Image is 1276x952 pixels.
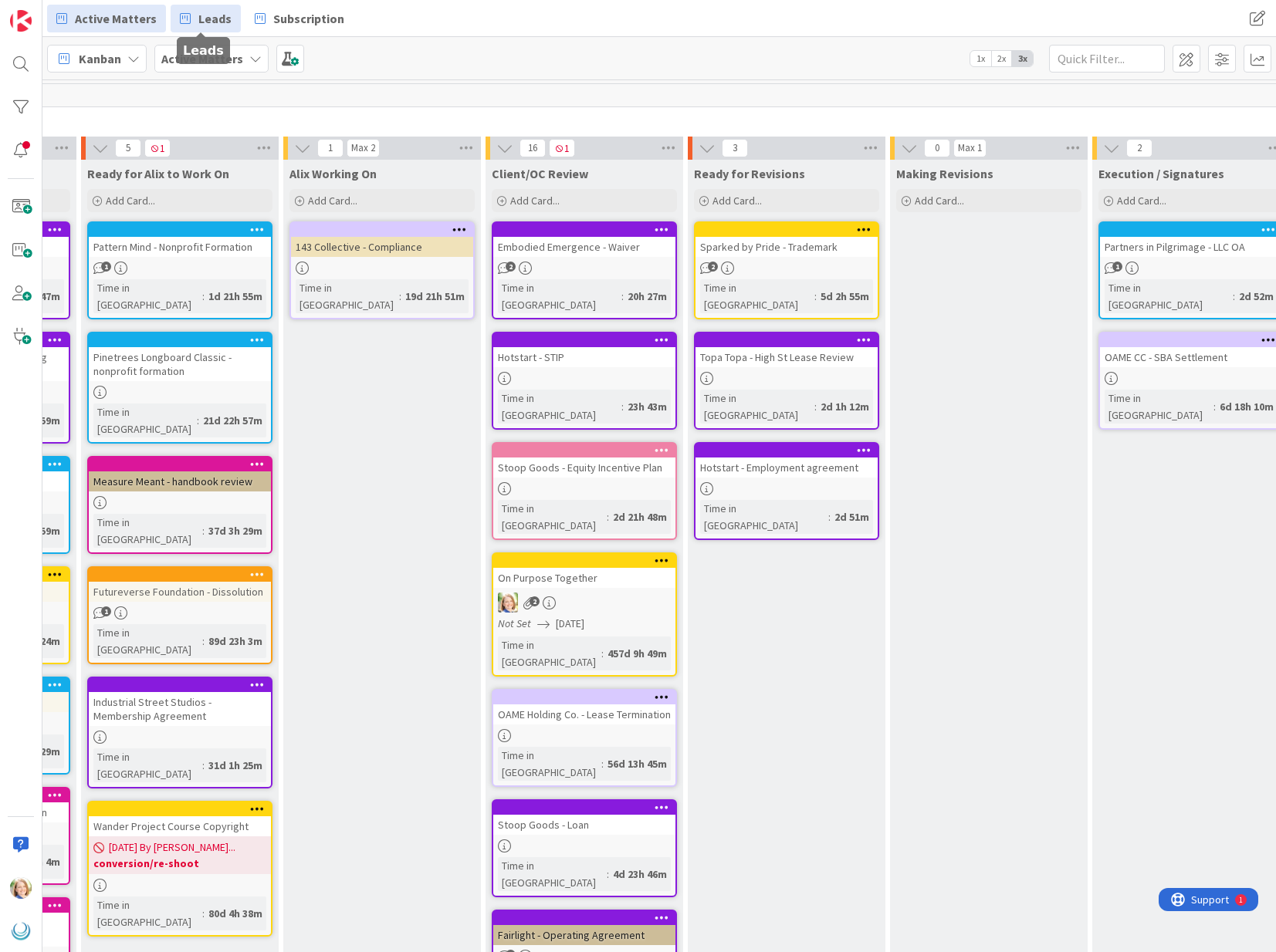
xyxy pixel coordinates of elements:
span: Subscription [273,9,344,28]
a: On Purpose TogetherADNot Set[DATE]Time in [GEOGRAPHIC_DATA]:457d 9h 49m [492,552,677,677]
span: : [814,288,817,305]
span: : [601,755,604,772]
div: 19d 21h 51m [401,288,469,305]
div: Stoop Goods - Loan [493,801,675,835]
a: Hotstart - Employment agreementTime in [GEOGRAPHIC_DATA]:2d 51m [694,442,879,540]
div: Hotstart - STIP [493,347,675,367]
div: Pattern Mind - Nonprofit Formation [89,223,271,257]
span: Kanban [79,49,121,68]
div: Topa Topa - High St Lease Review [696,347,878,367]
span: Alix Working On [289,166,377,181]
span: : [828,508,831,525]
div: 89d 23h 3m [205,633,266,650]
h5: Leads [183,43,224,58]
span: Ready for Revisions [694,166,805,181]
div: Fairlight - Operating Agreement [493,925,675,945]
span: : [621,398,624,415]
span: 1 [101,262,111,272]
div: Stoop Goods - Equity Incentive Plan [493,444,675,478]
div: Measure Meant - handbook review [89,471,271,491]
div: AD [493,592,675,613]
span: : [1233,288,1235,305]
span: 2x [991,51,1012,66]
div: Stoop Goods - Loan [493,815,675,835]
span: Add Card... [106,194,155,208]
span: Ready for Alix to Work On [87,166,229,181]
span: [DATE] [556,616,584,632]
span: : [197,412,199,429]
a: Pinetrees Longboard Classic - nonprofit formationTime in [GEOGRAPHIC_DATA]:21d 22h 57m [87,332,272,444]
div: 2d 1h 12m [817,398,873,415]
span: 0 [924,139,950,157]
div: 23h 43m [624,398,671,415]
span: 16 [520,139,546,157]
div: Industrial Street Studios - Membership Agreement [89,678,271,726]
div: Futureverse Foundation - Dissolution [89,568,271,602]
div: Measure Meant - handbook review [89,457,271,491]
span: 1 [144,139,171,157]
div: Max 1 [958,144,982,152]
span: Client/OC Review [492,166,588,181]
i: Not Set [498,616,531,630]
a: OAME Holding Co. - Lease TerminationTime in [GEOGRAPHIC_DATA]:56d 13h 45m [492,689,677,787]
b: conversion/re-shoot [93,856,266,871]
div: 21d 22h 57m [199,412,266,429]
a: Wander Project Course Copyright[DATE] By [PERSON_NAME]...conversion/re-shootTime in [GEOGRAPHIC_D... [87,801,272,937]
span: 1 [101,606,111,616]
div: Embodied Emergence - Waiver [493,223,675,257]
span: Execution / Signatures [1098,166,1224,181]
div: 37d 3h 29m [205,522,266,539]
div: Hotstart - Employment agreement [696,444,878,478]
div: Time in [GEOGRAPHIC_DATA] [93,514,202,548]
div: 1d 21h 55m [205,288,266,305]
a: Hotstart - STIPTime in [GEOGRAPHIC_DATA]:23h 43m [492,332,677,430]
div: On Purpose Together [493,568,675,588]
a: Topa Topa - High St Lease ReviewTime in [GEOGRAPHIC_DATA]:2d 1h 12m [694,332,879,430]
div: 80d 4h 38m [205,905,266,922]
div: Pinetrees Longboard Classic - nonprofit formation [89,333,271,381]
div: Time in [GEOGRAPHIC_DATA] [700,390,814,424]
div: Time in [GEOGRAPHIC_DATA] [700,279,814,313]
div: Time in [GEOGRAPHIC_DATA] [498,390,621,424]
span: 1 [549,139,575,157]
span: : [399,288,401,305]
span: Add Card... [1117,194,1166,208]
span: Support [32,2,70,21]
div: Time in [GEOGRAPHIC_DATA] [498,636,601,670]
div: Sparked by Pride - Trademark [696,237,878,257]
span: : [202,905,205,922]
a: Sparked by Pride - TrademarkTime in [GEOGRAPHIC_DATA]:5d 2h 55m [694,221,879,319]
div: Time in [GEOGRAPHIC_DATA] [93,403,197,437]
div: Time in [GEOGRAPHIC_DATA] [498,500,607,534]
span: Leads [198,9,232,28]
div: Hotstart - Employment agreement [696,457,878,478]
span: 2 [506,262,516,272]
div: Hotstart - STIP [493,333,675,367]
div: Max 2 [351,144,375,152]
div: 143 Collective - Compliance [291,223,473,257]
div: Embodied Emergence - Waiver [493,237,675,257]
div: Time in [GEOGRAPHIC_DATA] [498,747,601,781]
div: Time in [GEOGRAPHIC_DATA] [93,896,202,930]
span: : [601,645,604,662]
span: 1 [317,139,344,157]
a: Embodied Emergence - WaiverTime in [GEOGRAPHIC_DATA]:20h 27m [492,221,677,319]
div: Sparked by Pride - Trademark [696,223,878,257]
span: : [202,522,205,539]
span: 2 [1126,139,1152,157]
a: Stoop Goods - Equity Incentive PlanTime in [GEOGRAPHIC_DATA]:2d 21h 48m [492,442,677,540]
div: Industrial Street Studios - Membership Agreement [89,692,271,726]
div: Wander Project Course Copyright [89,802,271,836]
a: Subscription [245,5,354,32]
div: 4d 23h 46m [609,866,671,883]
span: 2 [708,262,718,272]
span: Add Card... [510,194,560,208]
div: 5d 2h 55m [817,288,873,305]
a: Active Matters [47,5,166,32]
span: 1 [1112,262,1122,272]
div: Pinetrees Longboard Classic - nonprofit formation [89,347,271,381]
div: Time in [GEOGRAPHIC_DATA] [93,624,202,658]
span: : [607,508,609,525]
div: 2d 21h 48m [609,508,671,525]
span: 3x [1012,51,1033,66]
